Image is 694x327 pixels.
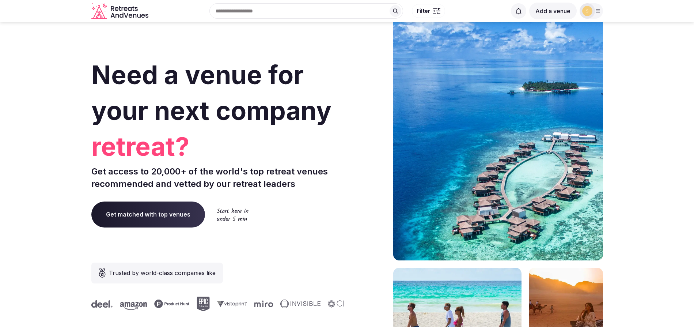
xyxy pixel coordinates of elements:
svg: Invisible company logo [276,300,316,308]
a: Visit the homepage [91,3,150,19]
span: retreat? [91,129,344,165]
img: stay-5760 [582,6,592,16]
svg: Miro company logo [250,300,268,307]
a: Get matched with top venues [91,202,205,227]
button: Add a venue [529,3,577,19]
span: Need a venue for your next company [91,59,331,126]
svg: Epic Games company logo [192,297,205,311]
img: Start here in under 5 min [217,208,249,221]
svg: Retreats and Venues company logo [91,3,150,19]
button: Filter [412,4,445,18]
span: Filter [417,7,430,15]
svg: Deel company logo [87,300,108,308]
svg: Vistaprint company logo [212,301,242,307]
a: Add a venue [529,7,577,15]
p: Get access to 20,000+ of the world's top retreat venues recommended and vetted by our retreat lea... [91,165,344,190]
span: Trusted by world-class companies like [109,268,216,277]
